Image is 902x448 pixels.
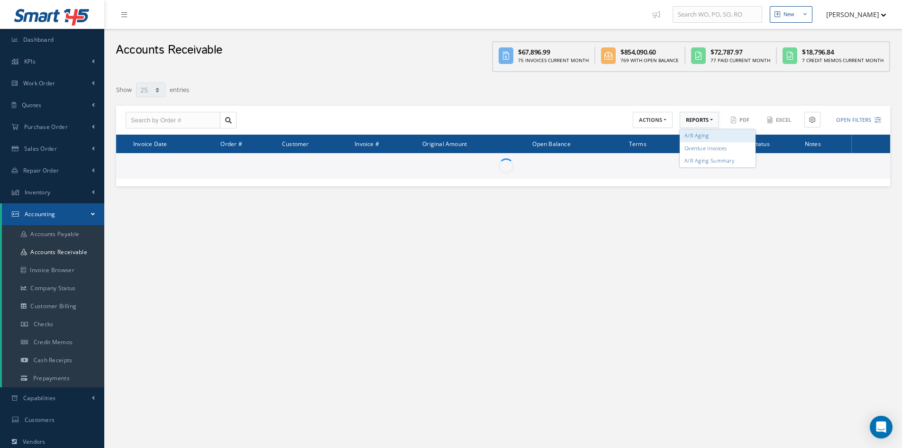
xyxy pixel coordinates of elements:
a: Accounts Receivable [2,243,104,261]
button: PDF [726,112,756,128]
a: A/R Aging Summary [680,155,756,167]
span: Vendors [23,438,46,446]
label: Show [116,82,132,95]
label: entries [170,82,189,95]
a: Company Status [2,279,104,297]
span: Order # [220,139,242,148]
span: Accounting [25,210,55,218]
span: Purchase Order [24,123,68,131]
div: 7 Credit Memos Current Month [802,57,884,64]
div: 77 Paid Current Month [711,57,770,64]
span: Credit Memos [34,338,73,346]
a: Overdue Invoices [680,142,756,155]
span: Inventory [25,188,51,196]
span: Customers [25,416,55,424]
button: REPORTS [680,112,719,128]
div: $854,090.60 [620,47,679,57]
a: Checks [2,315,104,333]
div: $72,787.97 [711,47,770,57]
span: Sales Order [24,145,57,153]
button: ACTIONS [633,112,673,128]
span: Repair Order [23,166,59,174]
button: Excel [763,112,797,128]
div: New [784,10,794,18]
span: Status [753,139,770,148]
a: Invoice Browser [2,261,104,279]
a: Prepayments [2,369,104,387]
span: Capabilities [23,394,56,402]
span: Dashboard [23,36,54,44]
a: A/R Aging [680,129,756,142]
span: Invoice # [355,139,379,148]
a: Cash Receipts [2,351,104,369]
input: Search WO, PO, SO, RO [673,6,762,23]
button: [PERSON_NAME] [817,5,886,24]
div: 769 With Open Balance [620,57,679,64]
div: Open Intercom Messenger [870,416,893,439]
span: Prepayments [33,374,70,382]
button: Open Filters [828,112,881,128]
span: Open Balance [532,139,570,148]
span: KPIs [24,57,36,65]
span: Cash Receipts [34,356,73,364]
span: Terms [629,139,647,148]
a: Accounting [2,203,104,225]
a: Credit Memos [2,333,104,351]
span: Notes [805,139,821,148]
button: New [770,6,812,23]
div: $67,896.99 [518,47,589,57]
span: Original Amount [422,139,467,148]
span: Customer [282,139,309,148]
span: Work Order [23,79,55,87]
div: ACTIONS [680,129,756,167]
span: Checks [34,320,54,328]
input: Search by Order # [126,112,220,129]
div: $18,796.84 [802,47,884,57]
div: 75 Invoices Current Month [518,57,589,64]
a: Customer Billing [2,297,104,315]
span: Quotes [22,101,42,109]
h2: Accounts Receivable [116,43,222,57]
a: Accounts Payable [2,225,104,243]
span: Invoice Date [133,139,167,148]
